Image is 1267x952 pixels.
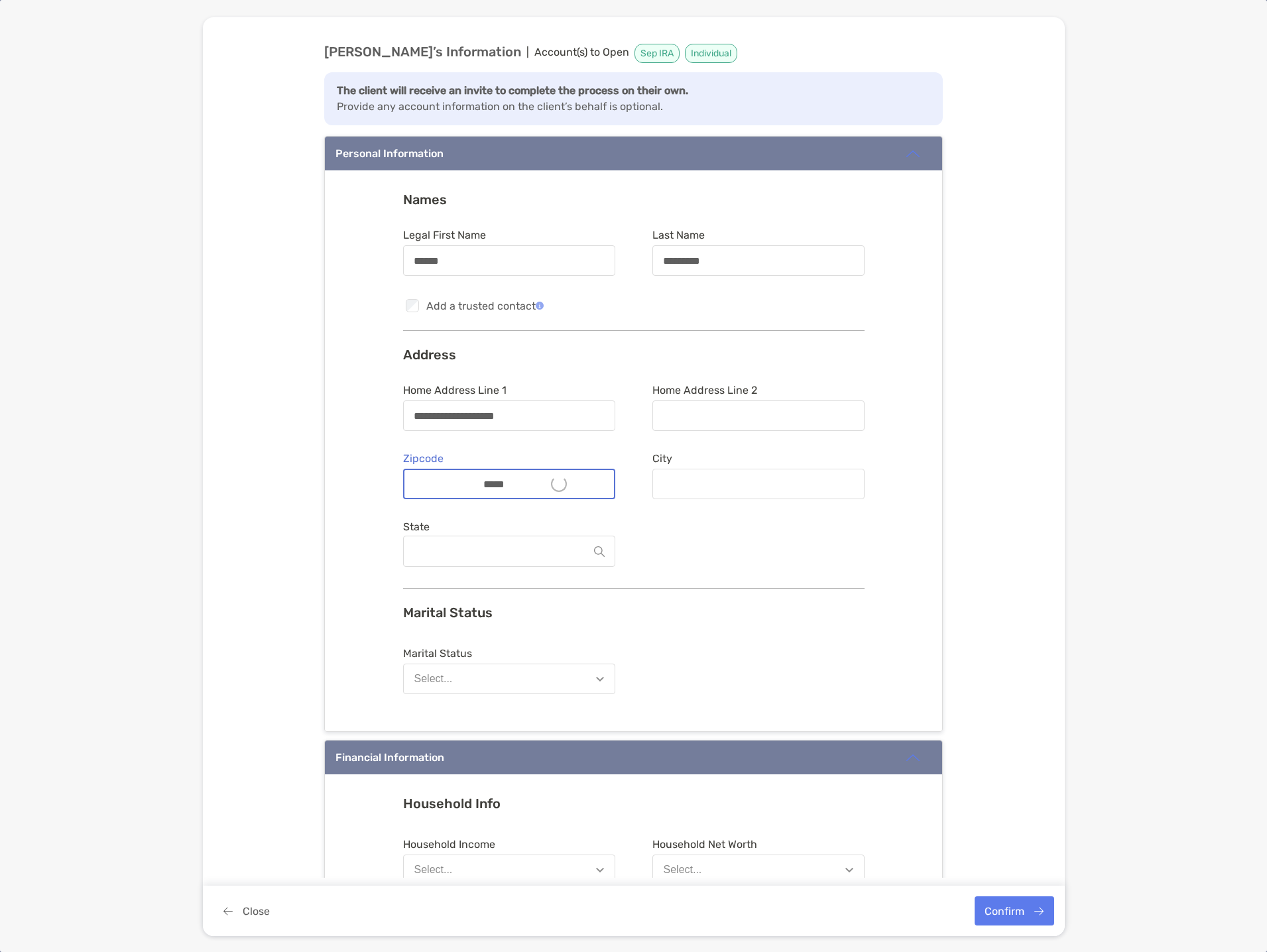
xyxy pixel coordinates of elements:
[664,864,702,876] div: Select...
[845,868,853,872] img: Open dropdown arrow
[403,605,865,621] h3: Marital Status
[975,896,1054,925] button: Confirm
[536,302,544,310] img: Add a trusted contact
[441,479,547,490] input: Zipcode
[403,229,615,241] span: Legal First Name
[685,44,737,63] span: Individual
[335,751,444,764] div: Financial Information
[324,44,521,60] strong: [PERSON_NAME] ’s Information
[652,838,865,851] span: Household Net Worth
[403,838,615,851] span: Household Income
[652,855,865,885] button: Select...
[905,146,921,162] img: icon arrow
[213,896,280,925] button: Close
[404,255,615,267] input: Legal First Name
[404,410,615,422] input: Home Address Line 1
[403,520,615,533] label: State
[652,384,865,396] span: Home Address Line 2
[414,864,453,876] div: Select...
[403,796,865,811] h3: Household Info
[403,855,615,885] button: Select...
[403,664,615,694] button: Select...
[403,192,865,208] h3: Names
[634,44,680,63] span: Sep IRA
[652,229,865,241] span: Last Name
[652,452,865,465] span: City
[653,479,864,490] input: City
[403,347,865,363] h3: Address
[653,410,864,422] input: Home Address Line 2
[403,647,615,660] span: Marital Status
[414,673,453,685] div: Select...
[526,44,529,60] span: |
[403,452,615,465] span: Zipcode
[403,384,615,396] span: Home Address Line 1
[426,300,544,312] span: Add a trusted contact
[596,677,604,682] img: Open dropdown arrow
[596,868,604,872] img: Open dropdown arrow
[335,147,444,160] div: Personal Information
[653,255,864,267] input: Last Name
[324,72,943,125] div: Provide any account information on the client’s behalf is optional.
[534,44,629,60] span: Account(s) to Open
[905,750,921,766] img: icon arrow
[594,546,605,557] img: Search Icon
[337,84,688,97] strong: The client will receive an invite to complete the process on their own.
